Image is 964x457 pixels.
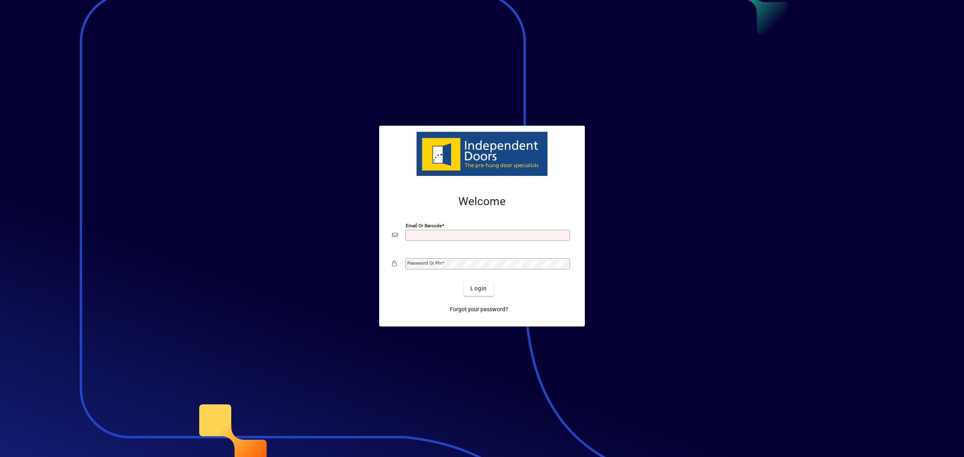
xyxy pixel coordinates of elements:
h2: Welcome [392,195,572,208]
span: Login [470,284,487,293]
span: Forgot your password? [450,305,508,314]
mat-label: Password or Pin [407,260,442,266]
button: Login [464,282,493,296]
a: Forgot your password? [447,302,511,317]
mat-label: Email or Barcode [406,222,442,228]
